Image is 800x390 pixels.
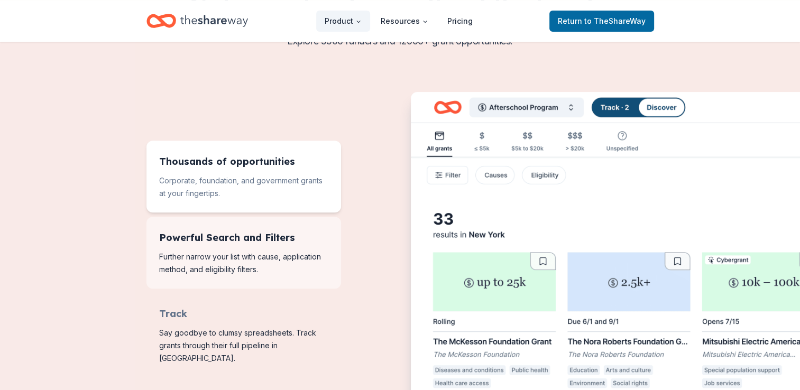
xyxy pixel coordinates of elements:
[439,11,481,32] a: Pricing
[372,11,437,32] button: Resources
[146,8,248,33] a: Home
[549,11,654,32] a: Returnto TheShareWay
[316,11,370,32] button: Product
[584,16,646,25] span: to TheShareWay
[558,15,646,27] span: Return
[316,8,481,33] nav: Main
